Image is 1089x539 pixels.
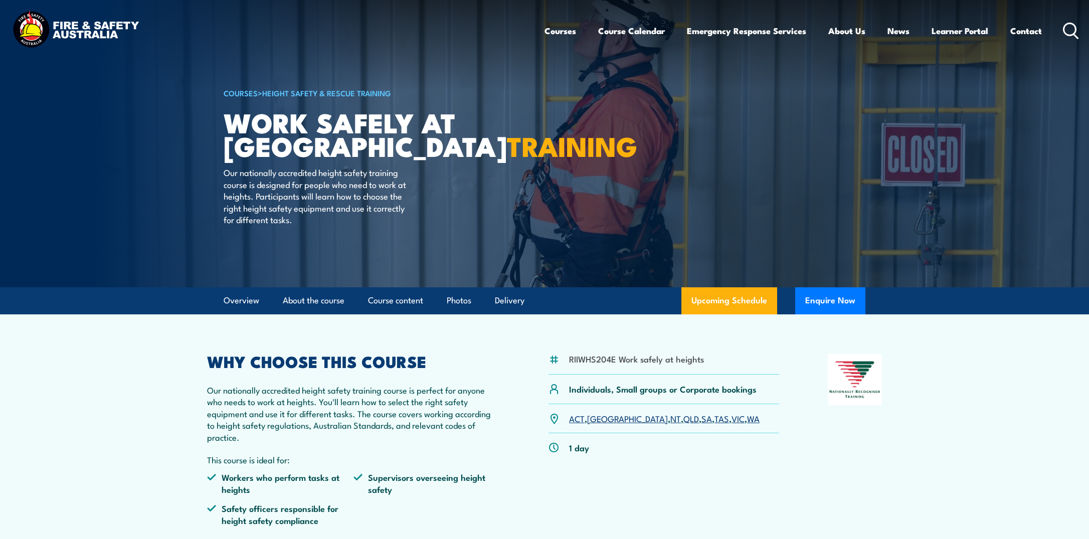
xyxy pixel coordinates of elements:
p: Individuals, Small groups or Corporate bookings [569,383,757,395]
p: Our nationally accredited height safety training course is designed for people who need to work a... [224,166,407,225]
a: Course Calendar [598,18,665,44]
img: Nationally Recognised Training logo. [828,354,882,405]
a: Emergency Response Services [687,18,806,44]
a: SA [701,412,712,424]
a: About Us [828,18,865,44]
a: Overview [224,287,259,314]
a: Courses [544,18,576,44]
button: Enquire Now [795,287,865,314]
a: Delivery [495,287,524,314]
a: TAS [714,412,729,424]
h6: > [224,87,471,99]
a: ACT [569,412,585,424]
a: News [887,18,910,44]
h1: Work Safely at [GEOGRAPHIC_DATA] [224,110,471,157]
a: COURSES [224,87,258,98]
p: Our nationally accredited height safety training course is perfect for anyone who needs to work a... [207,384,500,443]
li: Safety officers responsible for height safety compliance [207,502,353,526]
li: RIIWHS204E Work safely at heights [569,353,704,365]
a: Learner Portal [932,18,988,44]
a: Photos [447,287,471,314]
a: VIC [732,412,745,424]
strong: TRAINING [507,124,637,166]
p: 1 day [569,442,589,453]
p: , , , , , , , [569,413,760,424]
li: Supervisors overseeing height safety [353,471,500,495]
a: About the course [283,287,344,314]
a: Contact [1010,18,1042,44]
a: Upcoming Schedule [681,287,777,314]
p: This course is ideal for: [207,454,500,465]
a: NT [670,412,681,424]
a: Course content [368,287,423,314]
a: WA [747,412,760,424]
h2: WHY CHOOSE THIS COURSE [207,354,500,368]
a: Height Safety & Rescue Training [262,87,391,98]
li: Workers who perform tasks at heights [207,471,353,495]
a: [GEOGRAPHIC_DATA] [587,412,668,424]
a: QLD [683,412,699,424]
